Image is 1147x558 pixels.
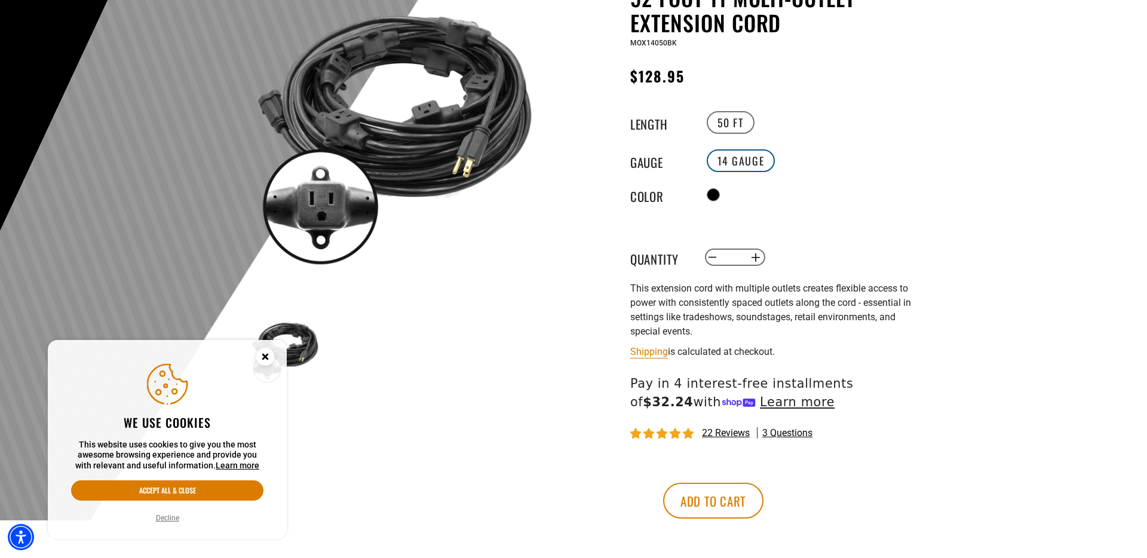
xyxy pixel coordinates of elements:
legend: Length [630,115,690,130]
h2: We use cookies [71,415,263,430]
span: $128.95 [630,65,685,87]
span: 4.95 stars [630,428,696,440]
a: This website uses cookies to give you the most awesome browsing experience and provide you with r... [216,461,259,470]
a: Shipping [630,346,668,357]
span: MOX14050BK [630,39,677,47]
aside: Cookie Consent [48,340,287,539]
div: Accessibility Menu [8,524,34,550]
span: 3 questions [762,427,812,440]
label: 14 Gauge [707,149,775,172]
img: black [250,316,320,385]
span: This extension cord with multiple outlets creates flexible access to power with consistently spac... [630,283,911,337]
span: 22 reviews [702,427,750,439]
button: Accept all & close [71,480,263,501]
p: This website uses cookies to give you the most awesome browsing experience and provide you with r... [71,440,263,471]
button: Add to cart [663,483,763,519]
button: Decline [152,512,183,524]
legend: Gauge [630,153,690,168]
div: is calculated at checkout. [630,344,923,360]
label: 50 FT [707,111,755,134]
legend: Color [630,187,690,203]
label: Quantity [630,250,690,265]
